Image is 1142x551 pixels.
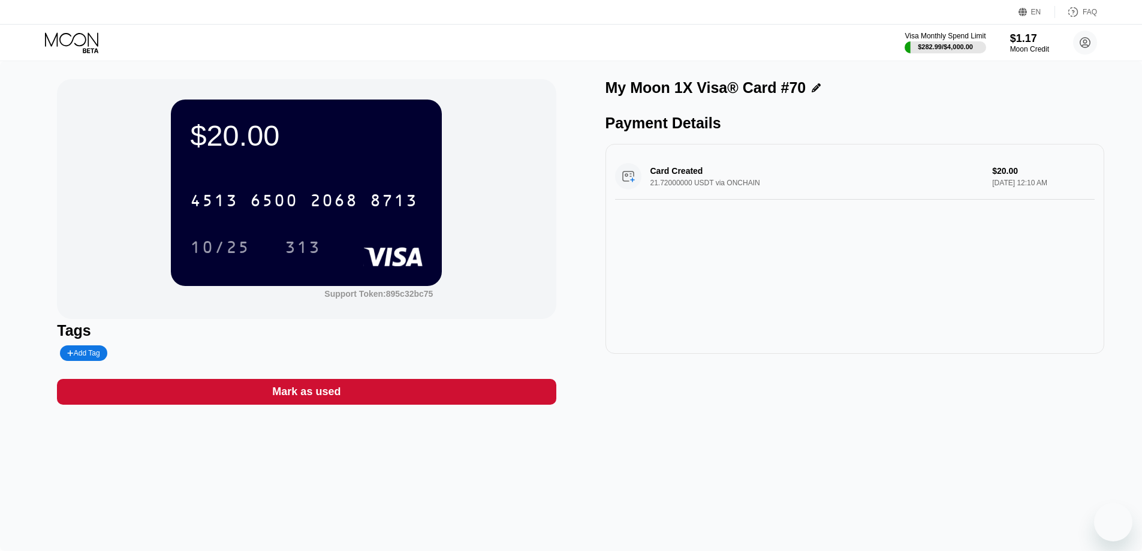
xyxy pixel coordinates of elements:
div: Tags [57,322,556,339]
div: EN [1031,8,1041,16]
div: FAQ [1055,6,1097,18]
div: Payment Details [605,115,1104,132]
div: 8713 [370,192,418,212]
div: 4513 [190,192,238,212]
iframe: Button to launch messaging window, conversation in progress [1094,503,1132,541]
div: Add Tag [60,345,107,361]
div: Visa Monthly Spend Limit [905,32,986,40]
div: 313 [276,232,330,262]
div: My Moon 1X Visa® Card #70 [605,79,806,97]
div: Mark as used [57,379,556,405]
div: Add Tag [67,349,100,357]
div: Moon Credit [1010,45,1049,53]
div: FAQ [1083,8,1097,16]
div: $20.00 [190,119,423,152]
div: Support Token: 895c32bc75 [324,289,433,299]
div: 2068 [310,192,358,212]
div: 313 [285,239,321,258]
div: Mark as used [272,385,341,399]
div: 6500 [250,192,298,212]
div: Support Token:895c32bc75 [324,289,433,299]
div: $282.99 / $4,000.00 [918,43,973,50]
div: 4513650020688713 [183,185,425,215]
div: Visa Monthly Spend Limit$282.99/$4,000.00 [905,32,986,53]
div: $1.17 [1010,32,1049,45]
div: $1.17Moon Credit [1010,32,1049,53]
div: 10/25 [181,232,259,262]
div: EN [1019,6,1055,18]
div: 10/25 [190,239,250,258]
